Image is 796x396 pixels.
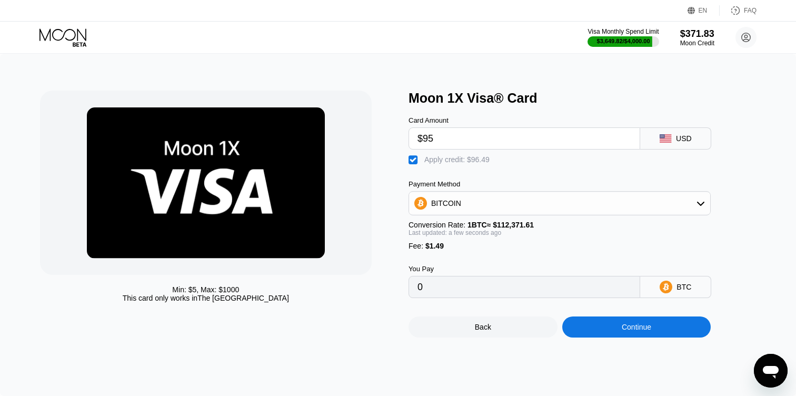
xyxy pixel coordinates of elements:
div: BITCOIN [431,199,461,207]
span: 1 BTC ≈ $112,371.61 [467,221,534,229]
div: FAQ [720,5,757,16]
div: $3,649.82 / $4,000.00 [597,38,650,44]
input: $0.00 [417,128,631,149]
div: Last updated: a few seconds ago [409,229,711,236]
div: Moon Credit [680,39,714,47]
div: $371.83Moon Credit [680,28,714,47]
div: Continue [562,316,711,338]
div: Min: $ 5 , Max: $ 1000 [172,285,239,294]
div: Moon 1X Visa® Card [409,91,767,106]
div: Back [409,316,558,338]
div: Apply credit: $96.49 [424,155,490,164]
div: Payment Method [409,180,711,188]
div: $371.83 [680,28,714,39]
div: Visa Monthly Spend Limit$3,649.82/$4,000.00 [588,28,659,47]
div: Card Amount [409,116,640,124]
div: Back [475,323,491,331]
iframe: Кнопка, открывающая окно обмена сообщениями; идет разговор [754,354,788,388]
div:  [409,155,419,165]
div: Continue [622,323,651,331]
div: BTC [676,283,691,291]
div: FAQ [744,7,757,14]
div: BITCOIN [409,193,710,214]
div: Conversion Rate: [409,221,711,229]
div: Visa Monthly Spend Limit [588,28,659,35]
div: This card only works in The [GEOGRAPHIC_DATA] [123,294,289,302]
div: Fee : [409,242,711,250]
div: You Pay [409,265,640,273]
div: EN [688,5,720,16]
span: $1.49 [425,242,444,250]
div: EN [699,7,708,14]
div: USD [676,134,692,143]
